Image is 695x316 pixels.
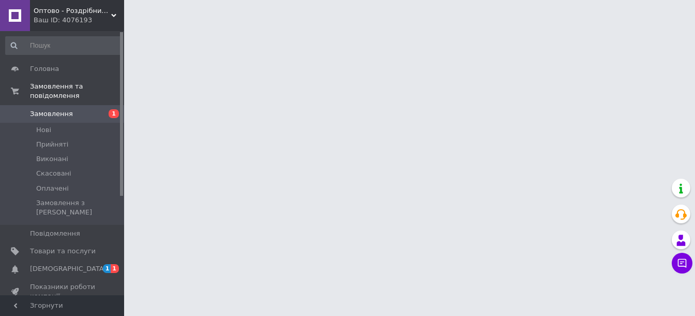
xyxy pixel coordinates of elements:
span: Оптово - Роздрібний інтернет - магазин "MONDO" [34,6,111,16]
span: Оплачені [36,184,69,193]
span: Замовлення з [PERSON_NAME] [36,198,121,217]
span: Замовлення та повідомлення [30,82,124,100]
span: [DEMOGRAPHIC_DATA] [30,264,107,274]
span: Головна [30,64,59,74]
div: Ваш ID: 4076193 [34,16,124,25]
span: 1 [111,264,119,273]
span: 1 [109,109,119,118]
span: Прийняті [36,140,68,149]
span: Скасовані [36,169,71,178]
span: Нові [36,125,51,135]
span: Товари та послуги [30,247,96,256]
button: Чат з покупцем [672,253,692,274]
span: Повідомлення [30,229,80,238]
span: Замовлення [30,109,73,119]
span: Виконані [36,154,68,164]
span: Показники роботи компанії [30,282,96,301]
span: 1 [103,264,111,273]
input: Пошук [5,36,122,55]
